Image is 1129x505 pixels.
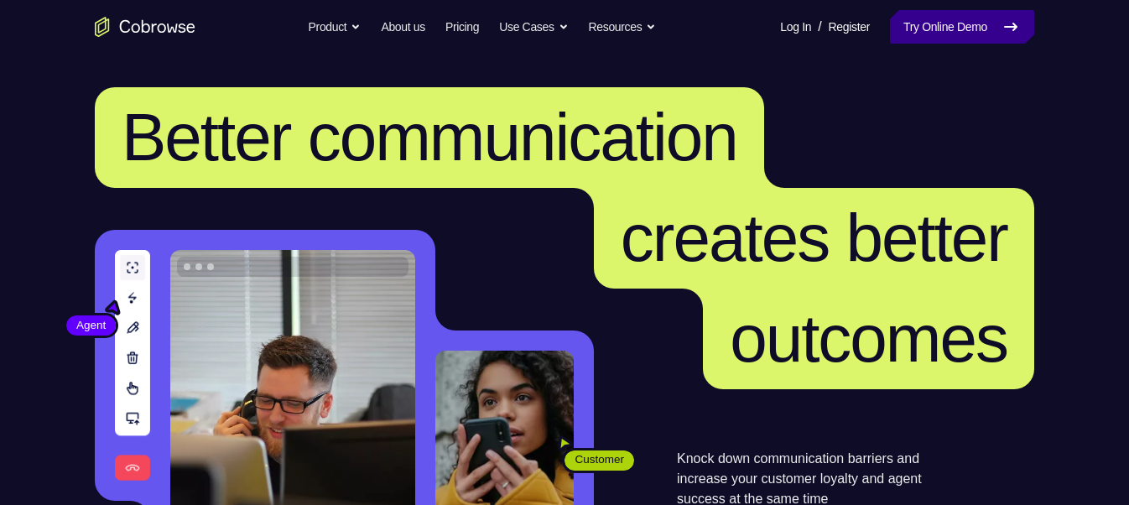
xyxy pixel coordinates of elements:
span: / [818,17,821,37]
a: Try Online Demo [890,10,1034,44]
button: Resources [589,10,657,44]
button: Product [309,10,362,44]
span: outcomes [730,301,1007,376]
span: creates better [621,200,1007,275]
a: Log In [780,10,811,44]
a: Pricing [445,10,479,44]
a: About us [381,10,424,44]
span: Better communication [122,100,737,174]
a: Go to the home page [95,17,195,37]
button: Use Cases [499,10,568,44]
a: Register [829,10,870,44]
